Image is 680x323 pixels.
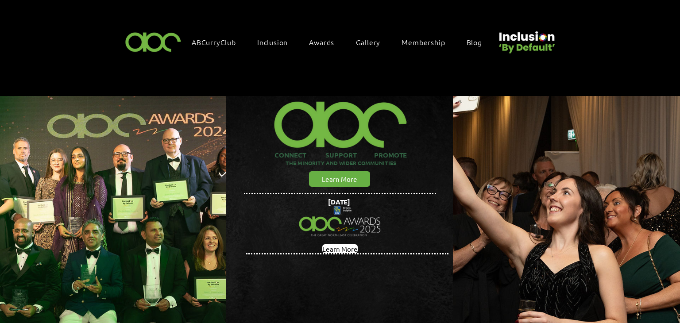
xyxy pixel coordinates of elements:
[322,244,358,253] a: Learn More
[462,33,495,51] a: Blog
[322,174,357,184] span: Learn More
[352,33,394,51] a: Gallery
[253,33,301,51] div: Inclusion
[187,33,495,51] nav: Site
[322,244,358,254] span: Learn More
[192,37,236,47] span: ABCurryClub
[309,171,370,187] a: Learn More
[257,37,288,47] span: Inclusion
[286,159,396,166] span: THE MINORITY AND WIDER COMMUNITIES
[309,37,334,47] span: Awards
[397,33,458,51] a: Membership
[328,197,350,206] span: [DATE]
[187,33,249,51] a: ABCurryClub
[402,37,445,47] span: Membership
[356,37,381,47] span: Gallery
[274,150,407,159] span: CONNECT SUPPORT PROMOTE
[270,90,411,150] img: ABC-Logo-Blank-Background-01-01-2_edited.png
[123,28,184,54] img: ABC-Logo-Blank-Background-01-01-2.png
[305,33,348,51] div: Awards
[467,37,482,47] span: Blog
[294,196,386,247] img: Northern Insights Double Pager Apr 2025.png
[495,24,556,54] img: Untitled design (22).png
